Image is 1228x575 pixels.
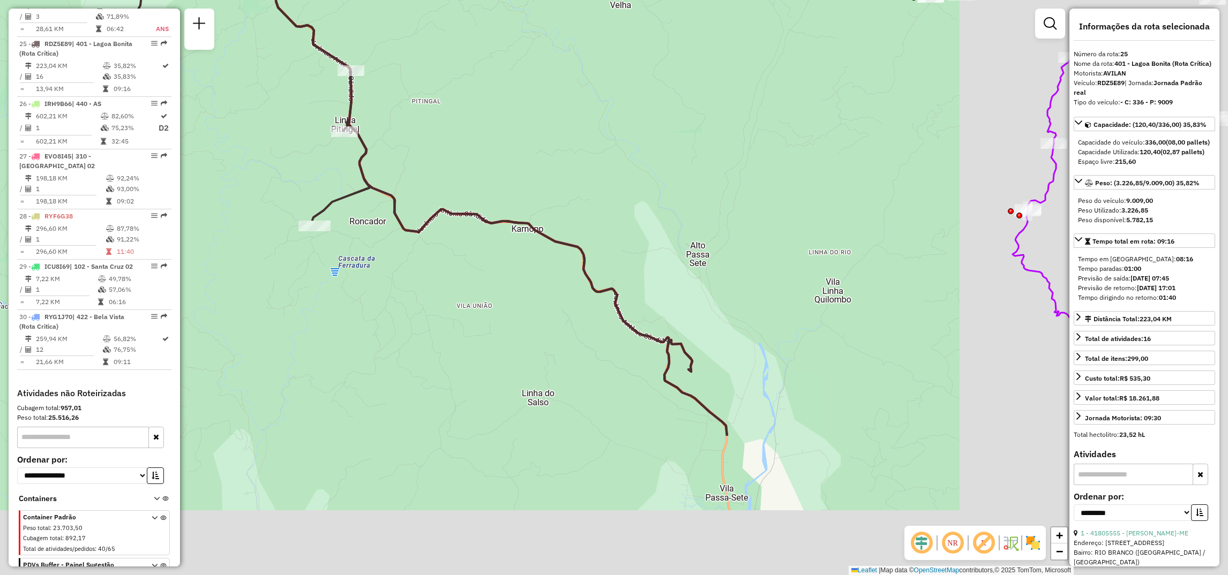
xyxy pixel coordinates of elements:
div: Número da rota: [1074,49,1215,59]
div: Bairro: RIO BRANCO ([GEOGRAPHIC_DATA] / [GEOGRAPHIC_DATA]) [1074,548,1215,567]
em: Rota exportada [161,213,167,219]
span: : [95,545,96,553]
td: = [19,246,25,257]
a: Valor total:R$ 18.261,88 [1074,390,1215,405]
div: Previsão de saída: [1078,274,1211,283]
td: 602,21 KM [35,136,100,147]
a: Jornada Motorista: 09:30 [1074,410,1215,425]
span: 27 - [19,152,95,170]
i: % de utilização do peso [103,336,111,342]
i: Distância Total [25,113,32,119]
em: Opções [151,100,158,107]
span: | 102 - Santa Cruz 02 [70,262,133,270]
span: ICU8I69 [44,262,70,270]
strong: 25.516,26 [48,413,79,421]
strong: 01:40 [1159,293,1176,301]
i: Total de Atividades [25,346,32,353]
strong: (08,00 pallets) [1166,138,1210,146]
label: Ordenar por: [17,453,171,466]
em: Opções [151,313,158,320]
a: Peso: (3.226,85/9.009,00) 35,82% [1074,175,1215,190]
i: % de utilização da cubagem [106,236,114,243]
span: | 440 - AS [72,100,101,108]
i: Total de Atividades [25,125,32,131]
a: Exibir filtros [1039,13,1061,34]
i: % de utilização da cubagem [106,186,114,192]
i: % de utilização do peso [101,113,109,119]
span: : [62,534,64,542]
i: Total de Atividades [25,73,32,80]
h4: Atividades não Roteirizadas [17,388,171,398]
button: Ordem crescente [1191,504,1208,521]
div: Peso: (3.226,85/9.009,00) 35,82% [1074,192,1215,229]
i: Tempo total em rota [106,248,111,255]
td: = [19,24,25,34]
em: Rota exportada [161,40,167,47]
i: Rota otimizada [161,113,167,119]
strong: (02,87 pallets) [1160,148,1204,156]
em: Rota exportada [161,153,167,159]
div: Tempo em [GEOGRAPHIC_DATA]: [1078,254,1211,264]
i: Tempo total em rota [101,138,106,145]
td: 35,83% [113,71,161,82]
i: % de utilização do peso [106,225,114,232]
td: 71,89% [106,11,155,22]
div: Tempo total em rota: 09:16 [1074,250,1215,307]
i: Tempo total em rota [98,299,103,305]
span: Container Padrão [23,512,139,522]
div: Veículo: [1074,78,1215,97]
span: Ocultar deslocamento [909,530,934,556]
i: Distância Total [25,225,32,232]
a: Leaflet [851,566,877,574]
i: % de utilização da cubagem [101,125,109,131]
a: Tempo total em rota: 09:16 [1074,233,1215,248]
td: 1 [35,234,106,245]
td: 21,66 KM [35,357,102,367]
i: Tempo total em rota [106,198,111,205]
div: Jornada Motorista: 09:30 [1085,413,1161,423]
div: Motorista: [1074,69,1215,78]
span: EVO8I45 [44,152,71,160]
span: Peso: (3.226,85/9.009,00) 35,82% [1095,179,1200,187]
span: RYF6G38 [44,212,73,220]
td: 06:16 [108,297,167,307]
div: Tipo do veículo: [1074,97,1215,107]
td: / [19,284,25,295]
div: Peso disponível: [1078,215,1211,225]
i: % de utilização da cubagem [96,13,104,20]
td: / [19,234,25,245]
strong: 3.226,85 [1121,206,1148,214]
div: Previsão de retorno: [1078,283,1211,293]
td: 91,22% [116,234,167,245]
strong: R$ 18.261,88 [1119,394,1159,402]
span: RYG1J70 [44,313,72,321]
td: = [19,196,25,207]
label: Ordenar por: [1074,490,1215,503]
strong: 401 - Lagoa Bonita (Rota Crítica) [1114,59,1211,67]
div: Peso Utilizado: [1078,206,1211,215]
i: Total de Atividades [25,13,32,20]
span: Peso do veículo: [1078,196,1153,205]
div: Custo total: [1085,374,1150,383]
em: Opções [151,40,158,47]
p: D2 [159,122,169,134]
td: 09:11 [113,357,161,367]
div: Tempo dirigindo no retorno: [1078,293,1211,302]
td: / [19,71,25,82]
i: Tempo total em rota [96,26,101,32]
em: Rota exportada [161,263,167,269]
span: 30 - [19,313,124,330]
h4: Atividades [1074,449,1215,459]
td: 28,61 KM [35,24,95,34]
i: Distância Total [25,175,32,181]
td: = [19,297,25,307]
a: Distância Total:223,04 KM [1074,311,1215,326]
td: / [19,184,25,194]
span: PDVs Buffer - Painel Sugestão [23,560,139,570]
td: 1 [35,184,106,194]
span: 28 - [19,212,73,220]
em: Opções [151,263,158,269]
strong: 08:16 [1176,255,1193,263]
a: Capacidade: (120,40/336,00) 35,83% [1074,117,1215,131]
img: Fluxo de ruas [1002,534,1019,551]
